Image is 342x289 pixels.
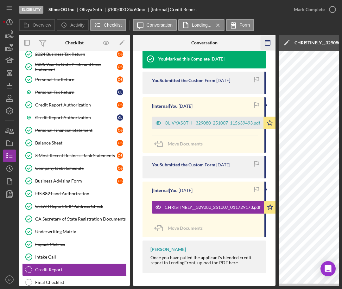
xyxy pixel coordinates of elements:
div: O S [117,178,123,184]
a: Intake Call [22,251,127,263]
a: 2025 Year to Date Profit and Loss StatementOS [22,61,127,73]
div: [Internal] You [152,188,178,193]
div: Checklist [65,40,84,45]
div: O S [117,140,123,146]
div: Company Debt Schedule [35,166,117,171]
div: Eligibility [19,6,43,14]
button: Checklist [90,19,126,31]
div: 2024 Business Tax Return [35,52,117,57]
div: Personal Tax Return [35,77,117,82]
button: Move Documents [152,136,209,152]
div: You Submitted the Custom Form [152,162,215,167]
span: $100,000 [107,7,126,12]
a: Personal Tax ReturnOS [22,73,127,86]
div: Balance Sheet [35,140,117,145]
div: Mark Complete [294,3,325,16]
time: 2025-10-08 04:57 [179,104,193,109]
button: OLIVYASOTH__329080_251007_115639493.pdf [152,117,276,129]
a: Credit Report AuthorizationOS [22,99,127,111]
div: O S [117,51,123,57]
span: Move Documents [168,225,203,231]
a: Credit Report AuthorizationCL [22,111,127,124]
div: [Internal] You [152,104,178,109]
label: Checklist [104,22,122,28]
span: Move Documents [168,141,203,146]
div: O S [117,64,123,70]
a: Personal Financial StatementOS [22,124,127,137]
a: CA Secretary of State Registration Documents [22,213,127,225]
button: Activity [57,19,88,31]
div: You Submitted the Custom Form [152,78,215,83]
div: O S [117,76,123,83]
div: OLIVYASOTH__329080_251007_115639493.pdf [165,120,260,125]
div: C L [117,89,123,95]
label: Conversation [147,22,173,28]
a: CLEAR Report & IP Address Check [22,200,127,213]
button: Move Documents [152,220,209,236]
a: Underwriting Matrix [22,225,127,238]
div: Conversation [191,40,218,45]
label: Activity [70,22,84,28]
div: 3 % [127,7,133,12]
button: CHRISTINELY__329080_251007_011729173.pdf [152,201,276,214]
time: 2025-10-08 04:58 [216,78,230,83]
div: 3 Most Recent Business Bank Statements [35,153,117,158]
a: IRS 8821 and Authorization [22,187,127,200]
div: CA Secretary of State Registration Documents [35,216,126,222]
div: O S [117,127,123,133]
b: Slime OG Inc [48,7,74,12]
div: Underwriting Matrix [35,229,126,234]
a: Impact Metrics [22,238,127,251]
a: Balance SheetOS [22,137,127,149]
time: 2025-10-07 18:18 [216,162,230,167]
a: Company Debt ScheduleOS [22,162,127,175]
div: Impact Metrics [35,242,126,247]
div: Personal Financial Statement [35,128,117,133]
button: Mark Complete [288,3,339,16]
div: [PERSON_NAME] [150,247,186,252]
div: 2025 Year to Date Profit and Loss Statement [35,62,117,72]
text: YA [8,278,12,281]
div: [Internal] Credit Report [151,7,197,12]
div: C L [117,114,123,121]
label: Form [240,22,250,28]
a: Business Advising FormOS [22,175,127,187]
div: Olivya Soth [79,7,107,12]
label: Loading... [192,22,212,28]
a: 2024 Business Tax ReturnOS [22,48,127,61]
time: 2025-10-07 18:18 [179,188,193,193]
div: O S [117,102,123,108]
button: Conversation [133,19,177,31]
a: Final Checklist [22,276,127,289]
a: Personal Tax ReturnCL [22,86,127,99]
div: Business Advising Form [35,178,117,183]
button: Form [226,19,254,31]
div: Credit Report Authorization [35,102,117,107]
label: Overview [33,22,51,28]
a: Credit Report [22,263,127,276]
div: Open Intercom Messenger [320,261,336,276]
div: Intake Call [35,254,126,260]
div: Once you have pulled the applicant's blended credit report in LendingFront, upload the PDF here. [150,255,260,265]
div: Personal Tax Return [35,90,117,95]
a: 3 Most Recent Business Bank StatementsOS [22,149,127,162]
button: Loading... [178,19,225,31]
div: Final Checklist [35,280,126,285]
div: Credit Report Authorization [35,115,117,120]
button: YA [3,273,16,286]
div: IRS 8821 and Authorization [35,191,126,196]
div: 60 mo [134,7,145,12]
div: O S [117,152,123,159]
button: Overview [19,19,55,31]
div: CLEAR Report & IP Address Check [35,204,126,209]
div: O S [117,165,123,171]
div: Credit Report [35,267,126,272]
time: 2025-10-08 04:58 [211,56,225,61]
div: You Marked this Complete [158,56,210,61]
div: CHRISTINELY__329080_251007_011729173.pdf [165,205,261,210]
